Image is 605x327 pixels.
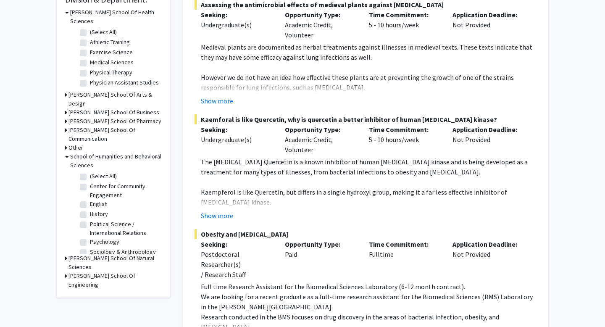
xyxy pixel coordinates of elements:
[201,211,233,221] button: Show more
[68,126,162,143] h3: [PERSON_NAME] School Of Communication
[90,248,156,256] label: Sociology & Anthropology
[90,28,117,37] label: (Select All)
[68,117,161,126] h3: [PERSON_NAME] School Of Pharmacy
[70,8,162,26] h3: [PERSON_NAME] School Of Health Sciences
[446,239,530,280] div: Not Provided
[279,124,363,155] div: Academic Credit, Volunteer
[90,200,108,208] label: English
[201,239,272,249] p: Seeking:
[446,10,530,40] div: Not Provided
[68,254,162,272] h3: [PERSON_NAME] School Of Natural Sciences
[90,48,133,57] label: Exercise Science
[195,114,537,124] span: Kaemforal is like Quercetin, why is quercetin a better inhibitor of human [MEDICAL_DATA] kinase?
[70,152,162,170] h3: School of Humanities and Behavioral Sciences
[446,124,530,155] div: Not Provided
[90,182,160,200] label: Center for Community Engagement
[363,239,447,280] div: Fulltime
[452,124,524,134] p: Application Deadline:
[452,10,524,20] p: Application Deadline:
[90,58,134,67] label: Medical Sciences
[279,239,363,280] div: Paid
[201,249,272,280] div: Postdoctoral Researcher(s) / Research Staff
[201,42,537,62] p: Medieval plants are documented as herbal treatments against illnesses in medieval texts. These te...
[452,239,524,249] p: Application Deadline:
[285,239,356,249] p: Opportunity Type:
[363,10,447,40] div: 5 - 10 hours/week
[90,38,130,47] label: Athletic Training
[90,68,132,77] label: Physical Therapy
[68,143,83,152] h3: Other
[90,78,159,87] label: Physician Assistant Studies
[285,124,356,134] p: Opportunity Type:
[90,210,108,219] label: History
[201,96,233,106] button: Show more
[201,124,272,134] p: Seeking:
[201,10,272,20] p: Seeking:
[90,172,117,181] label: (Select All)
[68,272,162,289] h3: [PERSON_NAME] School Of Engineering
[6,289,36,321] iframe: Chat
[195,229,537,239] span: Obesity and [MEDICAL_DATA]
[68,108,159,117] h3: [PERSON_NAME] School Of Business
[201,292,537,312] p: We are looking for a recent graduate as a full-time research assistant for the Biomedical Science...
[201,134,272,145] div: Undergraduate(s)
[68,90,162,108] h3: [PERSON_NAME] School Of Arts & Design
[201,282,537,292] p: Full time Research Assistant for the Biomedical Sciences Laboratory (6-12 month contract).
[369,239,440,249] p: Time Commitment:
[201,72,537,92] p: However we do not have an idea how effective these plants are at preventing the growth of one of ...
[363,124,447,155] div: 5 - 10 hours/week
[369,10,440,20] p: Time Commitment:
[90,237,119,246] label: Psychology
[201,20,272,30] div: Undergraduate(s)
[201,187,537,207] p: Kaempferol is like Quercetin, but differs in a single hydroxyl group, making it a far less effect...
[279,10,363,40] div: Academic Credit, Volunteer
[369,124,440,134] p: Time Commitment:
[90,220,160,237] label: Political Science / International Relations
[285,10,356,20] p: Opportunity Type:
[201,157,537,177] p: The [MEDICAL_DATA] Quercetin is a known inhibitor of human [MEDICAL_DATA] kinase and is being dev...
